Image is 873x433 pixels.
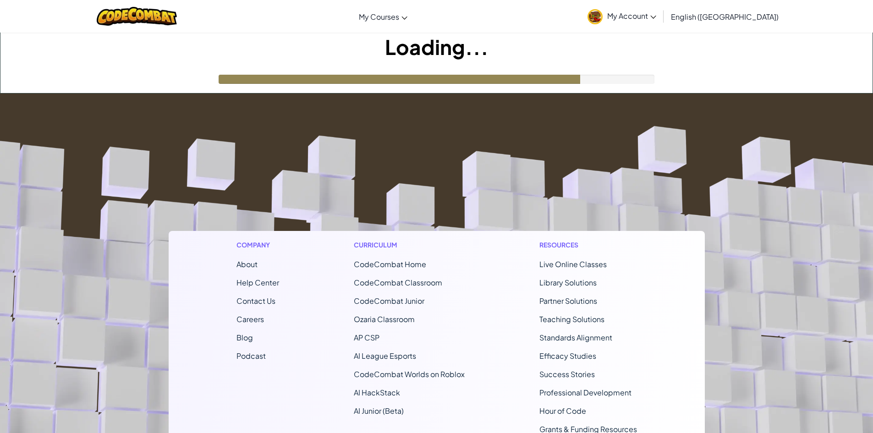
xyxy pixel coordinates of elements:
h1: Company [236,240,279,250]
h1: Curriculum [354,240,465,250]
a: My Account [583,2,661,31]
a: AP CSP [354,333,379,342]
span: My Courses [359,12,399,22]
a: Live Online Classes [539,259,607,269]
a: Careers [236,314,264,324]
a: Library Solutions [539,278,597,287]
a: AI HackStack [354,388,400,397]
span: English ([GEOGRAPHIC_DATA]) [671,12,779,22]
a: Professional Development [539,388,631,397]
span: My Account [607,11,656,21]
h1: Loading... [0,33,873,61]
a: English ([GEOGRAPHIC_DATA]) [666,4,783,29]
span: Contact Us [236,296,275,306]
a: Teaching Solutions [539,314,604,324]
a: Hour of Code [539,406,586,416]
a: Efficacy Studies [539,351,596,361]
a: AI League Esports [354,351,416,361]
h1: Resources [539,240,637,250]
a: My Courses [354,4,412,29]
a: AI Junior (Beta) [354,406,404,416]
img: avatar [587,9,603,24]
span: CodeCombat Home [354,259,426,269]
a: Partner Solutions [539,296,597,306]
a: Standards Alignment [539,333,612,342]
a: About [236,259,258,269]
a: CodeCombat Junior [354,296,424,306]
a: CodeCombat Worlds on Roblox [354,369,465,379]
a: Podcast [236,351,266,361]
a: Help Center [236,278,279,287]
a: Success Stories [539,369,595,379]
a: CodeCombat Classroom [354,278,442,287]
img: CodeCombat logo [97,7,177,26]
a: Blog [236,333,253,342]
a: Ozaria Classroom [354,314,415,324]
